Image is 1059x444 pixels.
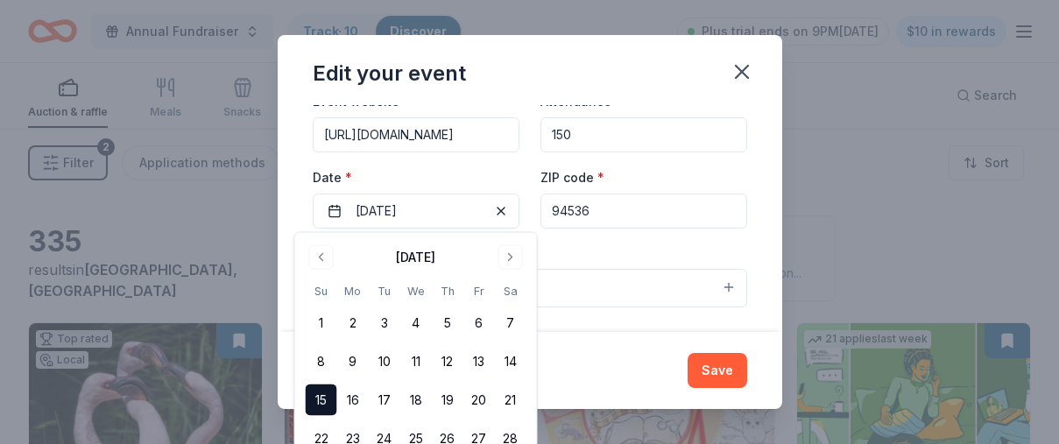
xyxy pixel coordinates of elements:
div: [DATE] [396,247,435,268]
button: 10 [369,346,400,377]
div: Edit your event [313,60,466,88]
button: 4 [400,307,432,339]
button: 5 [432,307,463,339]
button: Go to next month [498,245,523,270]
button: 8 [306,346,337,377]
button: 14 [495,346,526,377]
th: Tuesday [369,282,400,300]
input: 12345 (U.S. only) [540,194,747,229]
th: Monday [337,282,369,300]
button: 20 [463,384,495,416]
button: 6 [463,307,495,339]
th: Wednesday [400,282,432,300]
button: 16 [337,384,369,416]
button: 17 [369,384,400,416]
button: 7 [495,307,526,339]
button: 21 [495,384,526,416]
label: ZIP code [540,169,604,187]
button: 12 [432,346,463,377]
input: 20 [540,117,747,152]
button: 9 [337,346,369,377]
th: Friday [463,282,495,300]
th: Thursday [432,282,463,300]
th: Saturday [495,282,526,300]
button: [DATE] [313,194,519,229]
button: Save [688,353,747,388]
button: 19 [432,384,463,416]
button: 3 [369,307,400,339]
button: 1 [306,307,337,339]
button: 2 [337,307,369,339]
button: 15 [306,384,337,416]
button: Go to previous month [309,245,334,270]
label: Date [313,169,519,187]
th: Sunday [306,282,337,300]
button: 13 [463,346,495,377]
button: 18 [400,384,432,416]
input: https://www... [313,117,519,152]
button: 11 [400,346,432,377]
